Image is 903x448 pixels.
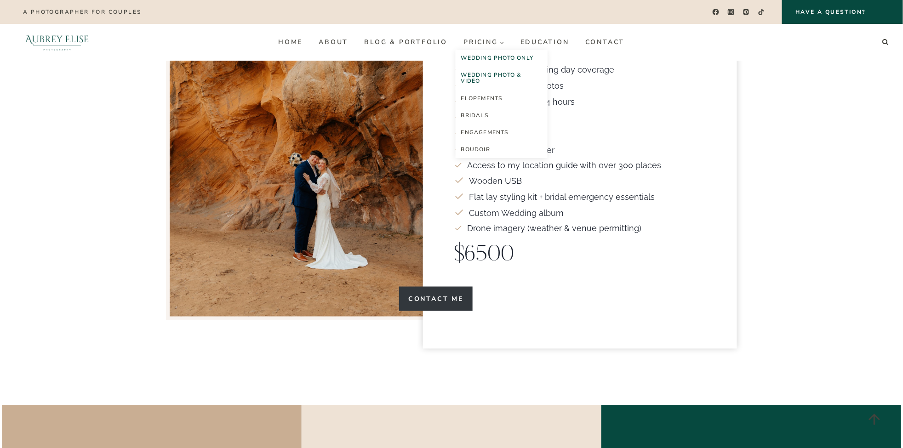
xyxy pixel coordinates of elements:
span: Access to my location guide with over 300 places [467,159,661,171]
a: Facebook [709,6,722,19]
a: Wedding Photo & Video [456,67,548,90]
a: Instagram [725,6,738,19]
a: Contact [577,35,633,50]
a: Education [512,35,577,50]
span: Drone imagery (weather & venue permitting) [467,222,641,234]
a: About [311,35,356,50]
a: contact me [399,287,473,311]
a: Wedding Photo Only [456,50,548,67]
p: A photographer for couples [23,9,141,15]
a: TikTok [755,6,768,19]
p: $6500 [454,239,706,272]
a: Elopements [456,90,548,107]
a: Home [270,35,311,50]
span: Custom Wedding album [469,207,564,219]
span: Flat lay styling kit + bridal emergency essentials [469,191,655,203]
nav: Primary [270,35,633,50]
a: Boudoir [456,141,548,158]
button: View Search Form [879,36,892,49]
a: Blog & Portfolio [356,35,456,50]
a: Engagements [456,124,548,141]
a: Pinterest [740,6,753,19]
span: Wooden USB [469,175,522,187]
span: contact me [408,294,463,304]
a: Scroll to top [859,404,889,434]
button: Child menu of Pricing [456,35,513,50]
a: Bridals [456,107,548,124]
img: Aubrey Elise Photography [11,24,103,61]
